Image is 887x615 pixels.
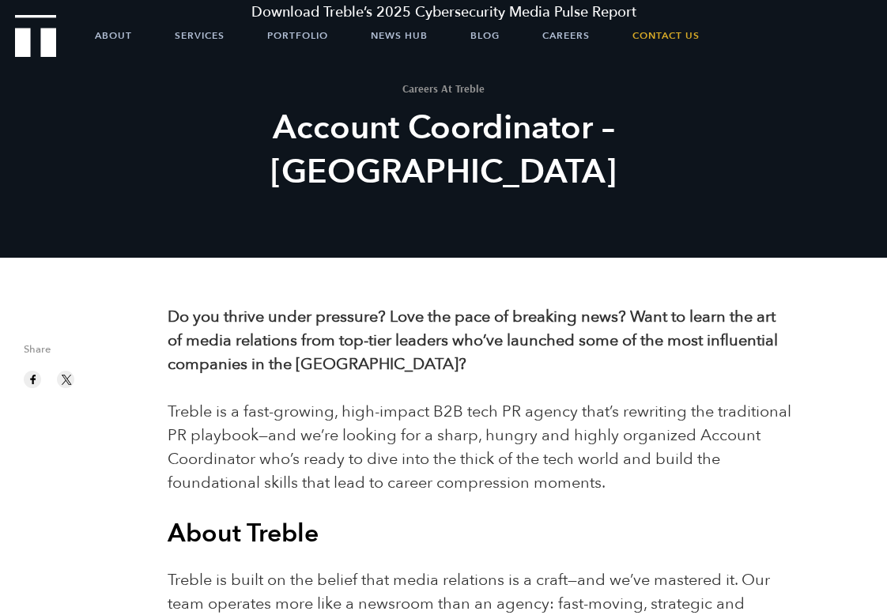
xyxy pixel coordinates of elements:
[59,372,74,387] img: twitter sharing button
[168,401,791,493] span: Treble is a fast-growing, high-impact B2B tech PR agency that’s rewriting the traditional PR play...
[470,16,500,55] a: Blog
[152,106,735,194] h2: Account Coordinator – [GEOGRAPHIC_DATA]
[168,516,319,551] b: About Treble
[26,372,40,387] img: facebook sharing button
[371,16,428,55] a: News Hub
[542,16,590,55] a: Careers
[168,306,778,375] b: Do you thrive under pressure? Love the pace of breaking news? Want to learn the art of media rela...
[16,16,55,56] a: Treble Homepage
[95,16,132,55] a: About
[24,345,144,363] span: Share
[267,16,328,55] a: Portfolio
[632,16,700,55] a: Contact Us
[175,16,225,55] a: Services
[15,15,57,58] img: Treble logo
[152,83,735,94] h1: Careers At Treble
